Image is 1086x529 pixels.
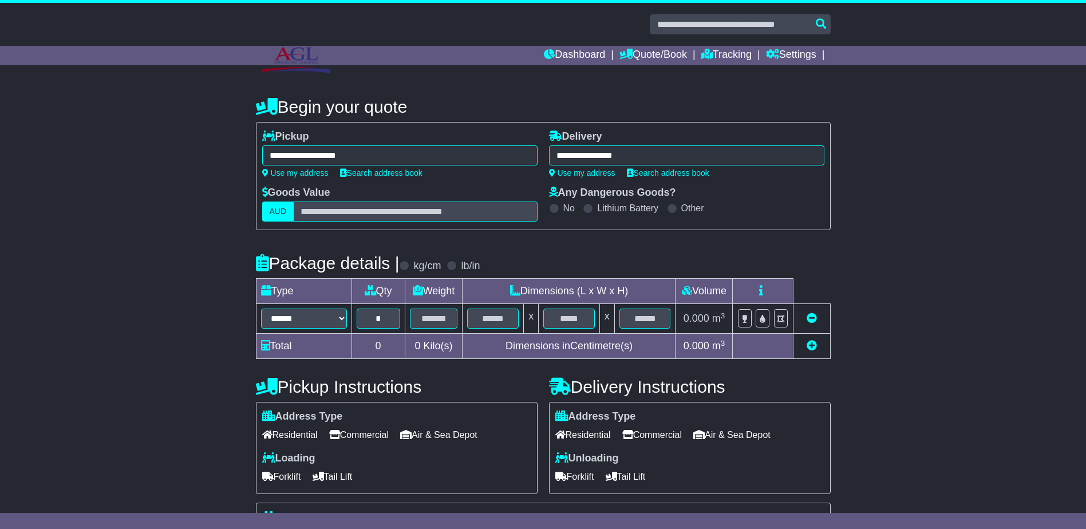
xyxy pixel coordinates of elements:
td: x [599,304,614,334]
label: No [563,203,575,214]
td: Kilo(s) [405,334,463,359]
td: 0 [352,334,405,359]
a: Dashboard [544,46,605,65]
span: m [712,340,725,352]
sup: 3 [721,339,725,348]
a: Search address book [340,168,422,177]
a: Settings [766,46,816,65]
span: Commercial [329,426,389,444]
a: Use my address [549,168,615,177]
label: Loading [262,452,315,465]
label: Goods Value [262,187,330,199]
label: Pallet [262,511,303,524]
label: Address Type [262,410,343,423]
span: Tail Lift [606,468,646,485]
span: 0.000 [684,313,709,324]
span: Forklift [555,468,594,485]
h4: Package details | [256,254,400,273]
td: Weight [405,279,463,304]
a: Use my address [262,168,329,177]
label: Pickup [262,131,309,143]
span: Commercial [622,426,682,444]
td: Type [256,279,352,304]
a: Quote/Book [619,46,687,65]
h4: Begin your quote [256,97,831,116]
span: m [712,313,725,324]
a: Tracking [701,46,752,65]
h4: Delivery Instructions [549,377,831,396]
span: Air & Sea Depot [693,426,771,444]
label: lb/in [461,260,480,273]
td: x [524,304,539,334]
a: Add new item [807,340,817,352]
span: Tail Lift [313,468,353,485]
a: Remove this item [807,313,817,324]
td: Volume [676,279,733,304]
td: Dimensions (L x W x H) [463,279,676,304]
label: Unloading [555,452,619,465]
label: kg/cm [413,260,441,273]
span: Forklift [262,468,301,485]
label: Lithium Battery [597,203,658,214]
span: 0 [414,340,420,352]
label: Any Dangerous Goods? [549,187,676,199]
label: AUD [262,202,294,222]
td: Dimensions in Centimetre(s) [463,334,676,359]
td: Qty [352,279,405,304]
label: Delivery [549,131,602,143]
sup: 3 [721,311,725,320]
label: Address Type [555,410,636,423]
a: Search address book [627,168,709,177]
span: 0.000 [684,340,709,352]
h4: Pickup Instructions [256,377,538,396]
span: Residential [555,426,611,444]
span: Air & Sea Depot [400,426,477,444]
label: Other [681,203,704,214]
span: Residential [262,426,318,444]
td: Total [256,334,352,359]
